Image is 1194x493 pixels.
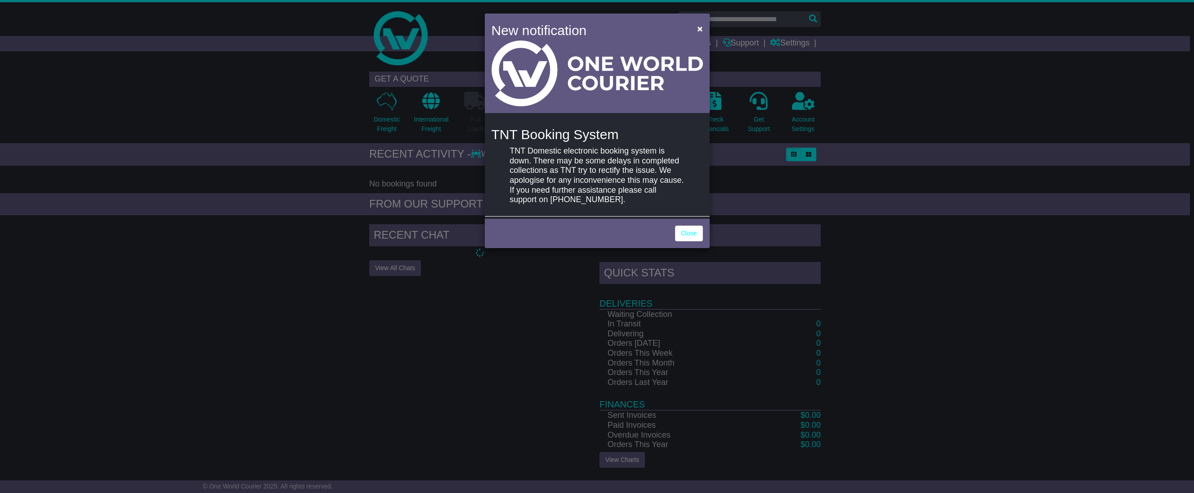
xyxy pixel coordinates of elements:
img: Light [492,41,703,106]
p: TNT Domestic electronic booking system is down. There may be some delays in completed collections... [510,146,684,205]
a: Close [675,226,703,241]
h4: New notification [492,20,684,41]
h4: TNT Booking System [492,127,703,142]
button: Close [693,19,707,38]
span: × [697,23,702,34]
